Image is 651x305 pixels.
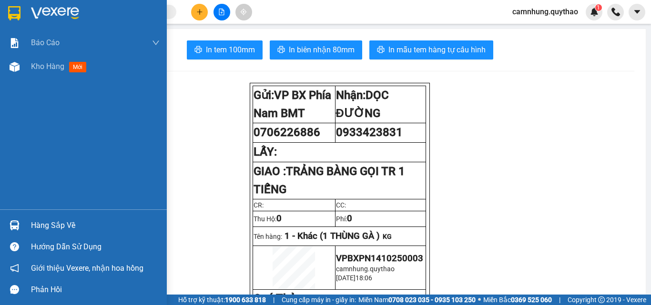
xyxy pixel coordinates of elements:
[388,44,486,56] span: In mẫu tem hàng tự cấu hình
[273,295,275,305] span: |
[152,39,160,47] span: down
[356,274,372,282] span: 18:06
[369,40,493,59] button: printerIn mẫu tem hàng tự cấu hình
[254,165,405,196] strong: GIAO :
[595,4,602,11] sup: 1
[478,298,481,302] span: ⚪️
[289,44,355,56] span: In biên nhận 80mm
[10,38,20,48] img: solution-icon
[254,89,331,120] span: VP BX Phía Nam BMT
[336,274,356,282] span: [DATE]
[277,46,285,55] span: printer
[285,231,380,241] span: 1 - Khác (1 THÙNG GÀ )
[358,295,476,305] span: Miền Nam
[254,145,277,158] strong: LẤY:
[10,220,20,230] img: warehouse-icon
[336,89,389,120] span: DỌC ĐƯỜNG
[254,292,302,305] strong: Quý Thảo
[178,295,266,305] span: Hỗ trợ kỹ thuật:
[511,296,552,304] strong: 0369 525 060
[336,253,423,264] span: VPBXPN1410250003
[336,265,395,273] span: camnhung.quythao
[483,295,552,305] span: Miền Bắc
[347,213,352,224] span: 0
[194,46,202,55] span: printer
[559,295,560,305] span: |
[31,240,160,254] div: Hướng dẫn sử dụng
[629,4,645,20] button: caret-down
[31,37,60,49] span: Báo cáo
[590,8,599,16] img: icon-new-feature
[187,40,263,59] button: printerIn tem 100mm
[31,262,143,274] span: Giới thiệu Vexere, nhận hoa hồng
[254,89,331,120] strong: Gửi:
[254,126,320,139] span: 0706226886
[335,199,426,211] td: CC:
[235,4,252,20] button: aim
[253,199,336,211] td: CR:
[10,285,19,294] span: message
[597,4,600,11] span: 1
[388,296,476,304] strong: 0708 023 035 - 0935 103 250
[10,264,19,273] span: notification
[383,233,392,240] span: KG
[253,211,336,226] td: Thu Hộ:
[270,40,362,59] button: printerIn biên nhận 80mm
[214,4,230,20] button: file-add
[31,62,64,71] span: Kho hàng
[8,6,20,20] img: logo-vxr
[254,231,425,241] p: Tên hàng:
[254,165,405,196] span: TRẢNG BÀNG GỌI TR 1 TIẾNG
[276,213,282,224] span: 0
[69,62,86,72] span: mới
[10,62,20,72] img: warehouse-icon
[633,8,641,16] span: caret-down
[31,218,160,233] div: Hàng sắp về
[611,8,620,16] img: phone-icon
[10,242,19,251] span: question-circle
[377,46,385,55] span: printer
[336,89,389,120] strong: Nhận:
[191,4,208,20] button: plus
[335,211,426,226] td: Phí:
[336,126,403,139] span: 0933423831
[218,9,225,15] span: file-add
[505,6,586,18] span: camnhung.quythao
[31,283,160,297] div: Phản hồi
[282,295,356,305] span: Cung cấp máy in - giấy in:
[598,296,605,303] span: copyright
[225,296,266,304] strong: 1900 633 818
[240,9,247,15] span: aim
[206,44,255,56] span: In tem 100mm
[196,9,203,15] span: plus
